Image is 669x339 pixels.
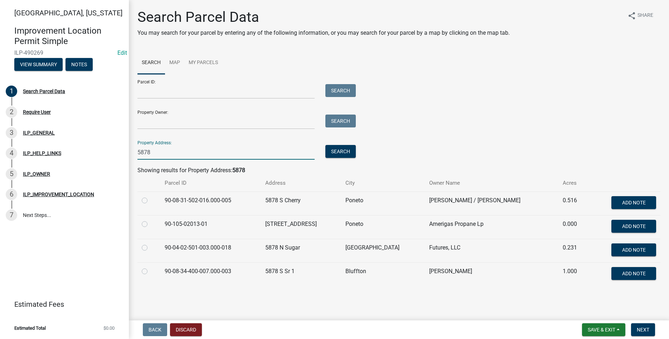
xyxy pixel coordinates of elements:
[637,327,649,333] span: Next
[6,168,17,180] div: 5
[341,262,425,286] td: Bluffton
[261,262,341,286] td: 5878 S Sr 1
[588,327,615,333] span: Save & Exit
[558,215,589,239] td: 0.000
[341,175,425,192] th: City
[425,192,558,215] td: [PERSON_NAME] / [PERSON_NAME]
[622,223,645,229] span: Add Note
[14,49,115,56] span: ILP-490269
[23,192,94,197] div: ILP_IMPROVEMENT_LOCATION
[622,199,645,205] span: Add Note
[23,151,61,156] div: ILP_HELP_LINKS
[627,11,636,20] i: share
[6,106,17,118] div: 2
[165,52,184,74] a: Map
[611,196,656,209] button: Add Note
[143,323,167,336] button: Back
[23,130,55,135] div: ILP_GENERAL
[6,147,17,159] div: 4
[325,84,356,97] button: Search
[6,297,117,311] a: Estimated Fees
[558,192,589,215] td: 0.516
[638,11,653,20] span: Share
[611,267,656,280] button: Add Note
[341,192,425,215] td: Poneto
[232,167,245,174] strong: 5878
[137,166,660,175] div: Showing results for Property Address:
[137,9,510,26] h1: Search Parcel Data
[582,323,625,336] button: Save & Exit
[23,110,51,115] div: Require User
[117,49,127,56] a: Edit
[325,115,356,127] button: Search
[425,239,558,262] td: Futures, LLC
[261,215,341,239] td: [STREET_ADDRESS]
[23,89,65,94] div: Search Parcel Data
[160,239,261,262] td: 90-04-02-501-003.000-018
[160,192,261,215] td: 90-08-31-502-016.000-005
[341,215,425,239] td: Poneto
[622,270,645,276] span: Add Note
[14,9,122,17] span: [GEOGRAPHIC_DATA], [US_STATE]
[558,262,589,286] td: 1.000
[325,145,356,158] button: Search
[160,262,261,286] td: 90-08-34-400-007.000-003
[261,175,341,192] th: Address
[160,215,261,239] td: 90-105-02013-01
[558,239,589,262] td: 0.231
[261,239,341,262] td: 5878 N Sugar
[66,62,93,68] wm-modal-confirm: Notes
[425,175,558,192] th: Owner Name
[611,220,656,233] button: Add Note
[611,243,656,256] button: Add Note
[14,62,63,68] wm-modal-confirm: Summary
[261,192,341,215] td: 5878 S Cherry
[622,247,645,252] span: Add Note
[425,262,558,286] td: [PERSON_NAME]
[149,327,161,333] span: Back
[66,58,93,71] button: Notes
[6,189,17,200] div: 6
[137,29,510,37] p: You may search for your parcel by entering any of the following information, or you may search fo...
[160,175,261,192] th: Parcel ID
[425,215,558,239] td: Amerigas Propane Lp
[23,171,50,176] div: ILP_OWNER
[117,49,127,56] wm-modal-confirm: Edit Application Number
[184,52,222,74] a: My Parcels
[6,86,17,97] div: 1
[14,26,123,47] h4: Improvement Location Permit Simple
[341,239,425,262] td: [GEOGRAPHIC_DATA]
[14,58,63,71] button: View Summary
[6,209,17,221] div: 7
[14,326,46,330] span: Estimated Total
[103,326,115,330] span: $0.00
[170,323,202,336] button: Discard
[558,175,589,192] th: Acres
[6,127,17,139] div: 3
[622,9,659,23] button: shareShare
[137,52,165,74] a: Search
[631,323,655,336] button: Next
